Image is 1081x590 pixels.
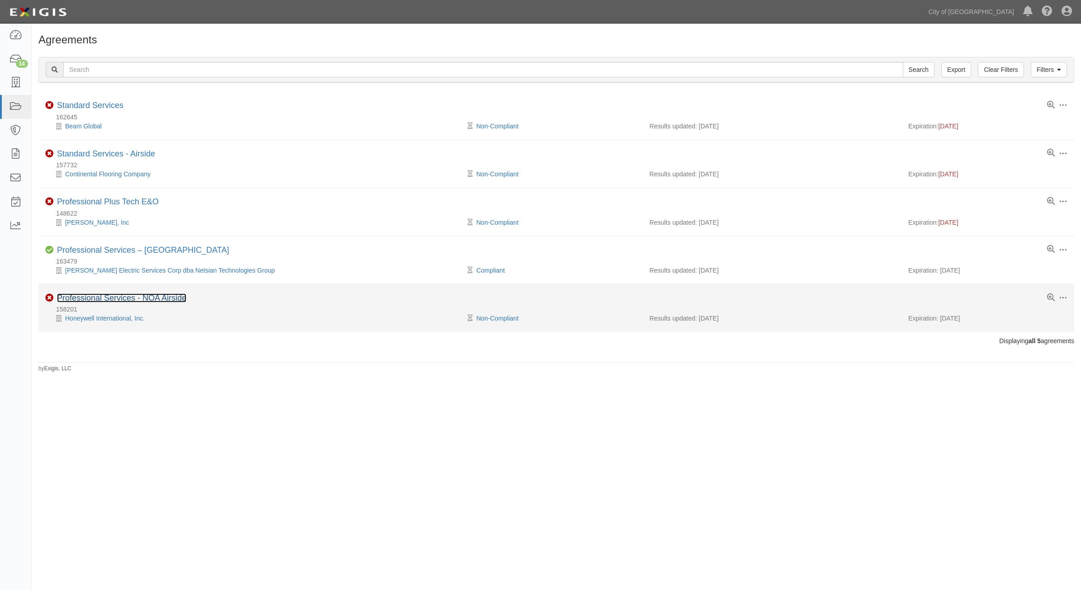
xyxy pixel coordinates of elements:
i: Compliant [45,246,53,254]
div: Barich, Inc [45,218,470,227]
div: 162645 [45,113,1074,122]
i: Non-Compliant [45,198,53,206]
i: Pending Review [468,267,473,274]
a: View results summary [1047,294,1055,302]
a: Continental Flooring Company [65,170,151,178]
div: Expiration: [908,170,1067,179]
div: Displaying agreements [32,336,1081,345]
input: Search [63,62,903,77]
i: Pending Review [468,315,473,321]
i: Pending Review [468,123,473,129]
span: [DATE] [938,170,958,178]
a: Non-Compliant [476,315,518,322]
a: View results summary [1047,101,1055,109]
div: Beam Global [45,122,470,131]
div: Results updated: [DATE] [650,122,895,131]
a: Professional Services – [GEOGRAPHIC_DATA] [57,245,229,255]
small: by [38,365,71,373]
a: [PERSON_NAME], Inc [65,219,129,226]
div: Standard Services [57,101,123,111]
a: Professional Services - NOA Airside [57,293,186,302]
i: Non-Compliant [45,150,53,158]
div: 163479 [45,257,1074,266]
div: Expiration: [908,218,1067,227]
div: 148622 [45,209,1074,218]
div: Expiration: [908,122,1067,131]
img: logo-5460c22ac91f19d4615b14bd174203de0afe785f0fc80cf4dbbc73dc1793850b.png [7,4,69,20]
div: Professional Plus Tech E&O [57,197,159,207]
i: Non-Compliant [45,294,53,302]
div: Professional Services - NOA Airside [57,293,186,303]
div: Expiration: [DATE] [908,266,1067,275]
a: Exigis, LLC [44,365,71,372]
a: Standard Services - Airside [57,149,155,158]
span: [DATE] [938,219,958,226]
a: Standard Services [57,101,123,110]
a: Compliant [476,267,505,274]
div: Results updated: [DATE] [650,218,895,227]
a: Non-Compliant [476,170,518,178]
h1: Agreements [38,34,1074,46]
a: Beam Global [65,123,102,130]
a: Filters [1031,62,1067,77]
div: 14 [16,60,28,68]
input: Search [903,62,934,77]
div: Wilson Electric Services Corp dba Netsian Technologies Group [45,266,470,275]
a: Non-Compliant [476,219,518,226]
span: [DATE] [938,123,958,130]
a: Clear Filters [978,62,1024,77]
i: Help Center - Complianz [1042,6,1053,17]
div: Results updated: [DATE] [650,266,895,275]
i: Non-Compliant [45,101,53,109]
i: Pending Review [468,171,473,177]
a: View results summary [1047,245,1055,254]
div: Professional Services – Airside [57,245,229,255]
div: 157732 [45,160,1074,170]
div: Results updated: [DATE] [650,170,895,179]
a: City of [GEOGRAPHIC_DATA] [924,3,1019,21]
div: Results updated: [DATE] [650,314,895,323]
a: Non-Compliant [476,123,518,130]
div: Standard Services - Airside [57,149,155,159]
b: all 5 [1029,337,1041,345]
div: Expiration: [DATE] [908,314,1067,323]
div: Honeywell International, Inc. [45,314,470,323]
a: Professional Plus Tech E&O [57,197,159,206]
a: Honeywell International, Inc. [65,315,145,322]
a: View results summary [1047,198,1055,206]
a: Export [941,62,971,77]
i: Pending Review [468,219,473,226]
div: 158201 [45,305,1074,314]
a: View results summary [1047,149,1055,157]
a: [PERSON_NAME] Electric Services Corp dba Netsian Technologies Group [65,267,275,274]
div: Continental Flooring Company [45,170,470,179]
